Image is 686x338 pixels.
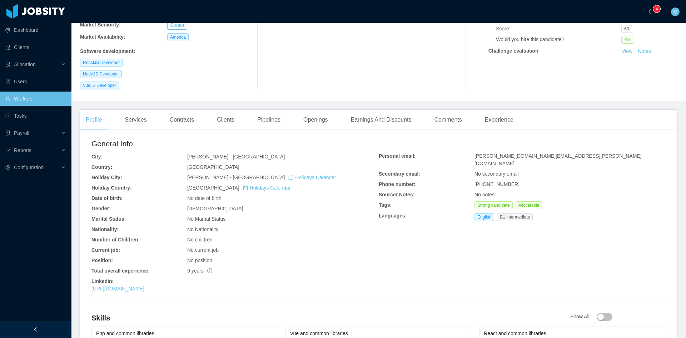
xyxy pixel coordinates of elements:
span: 9 years [187,268,212,274]
b: Nationality: [91,226,119,232]
p: 4 [656,5,658,13]
a: icon: robotUsers [5,74,66,89]
b: City: [91,154,103,160]
span: No children [187,237,213,243]
span: Show All [570,314,612,319]
span: No Nationality [187,226,218,232]
a: icon: pie-chartDashboard [5,23,66,37]
b: Market Availability: [80,34,125,40]
b: Linkedin: [91,278,114,284]
span: Allocation [14,62,36,67]
span: No notes [474,192,494,197]
span: M [673,8,677,16]
div: Openings [298,110,334,130]
i: icon: file-protect [5,131,10,136]
span: No Marital Status [187,216,225,222]
b: Phone number: [379,181,416,187]
a: icon: userWorkers [5,92,66,106]
sup: 4 [653,5,660,13]
b: Date of birth: [91,195,123,201]
span: [PERSON_NAME][DOMAIN_NAME][EMAIL_ADDRESS][PERSON_NAME][DOMAIN_NAME] [474,153,642,166]
span: Allocatable [516,201,542,209]
a: icon: calendarHolidays Calendar [243,185,290,191]
b: Holiday City: [91,175,122,180]
span: Yes [621,36,634,44]
i: icon: solution [5,62,10,67]
span: [PERSON_NAME] - [GEOGRAPHIC_DATA] [187,154,285,160]
span: [PERSON_NAME] - [GEOGRAPHIC_DATA] [187,175,336,180]
b: Sourcer Notes: [379,192,414,197]
span: Payroll [14,130,29,136]
div: Earnings And Discounts [345,110,417,130]
i: icon: line-chart [5,148,10,153]
h4: Skills [91,313,570,323]
a: icon: profileTasks [5,109,66,123]
button: Senior [167,21,187,30]
b: Current job: [91,247,120,253]
b: Languages: [379,213,407,219]
span: America [167,33,189,41]
span: Strong candidate [474,201,513,209]
b: Country: [91,164,112,170]
a: View [619,48,635,54]
b: Holiday Country: [91,185,132,191]
div: Services [119,110,152,130]
span: [DEMOGRAPHIC_DATA] [187,206,243,211]
div: Pipelines [252,110,286,130]
b: Total overall experience: [91,268,150,274]
span: No date of birth [187,195,222,201]
b: Secondary email: [379,171,420,177]
i: icon: calendar [243,185,248,190]
h2: General Info [91,138,379,150]
b: Software development : [80,48,135,54]
div: Would you hire this candidate? [496,36,621,43]
a: [URL][DOMAIN_NAME] [91,286,144,292]
div: Clients [211,110,240,130]
a: icon: calendarHolidays Calendar [288,175,336,180]
span: [PHONE_NUMBER] [474,181,520,187]
span: [GEOGRAPHIC_DATA] [187,185,290,191]
b: Gender: [91,206,111,211]
span: VueJS Developer [80,82,119,89]
span: 60 [621,25,632,33]
button: Notes [635,47,654,56]
span: Configuration [14,165,44,170]
div: Score [496,25,621,33]
b: Personal email: [379,153,416,159]
i: icon: bell [648,9,653,14]
span: NodeJS Developer [80,70,122,78]
div: Contracts [164,110,200,130]
span: [GEOGRAPHIC_DATA] [187,164,239,170]
span: No position [187,258,212,263]
i: icon: calendar [288,175,293,180]
span: Reports [14,147,31,153]
b: Market Seniority: [80,22,121,28]
b: Position: [91,258,113,263]
span: ReactJS Developer [80,59,123,67]
span: No current job [187,247,219,253]
b: Number of Children: [91,237,140,243]
div: Profile [80,110,108,130]
strong: Challenge evaluation [488,48,538,54]
span: B1 intermediate [497,213,533,221]
a: icon: auditClients [5,40,66,54]
span: English [474,213,494,221]
i: icon: setting [5,165,10,170]
b: Tags: [379,202,392,208]
div: Experience [479,110,519,130]
span: No secondary email [474,171,519,177]
b: Marital Status: [91,216,126,222]
div: Comments [428,110,467,130]
span: info-circle [207,268,212,273]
